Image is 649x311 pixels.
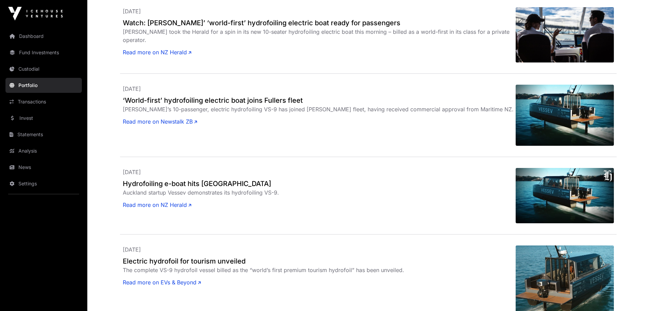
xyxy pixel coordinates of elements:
p: [DATE] [123,85,516,93]
iframe: Chat Widget [615,278,649,311]
a: Settings [5,176,82,191]
a: Read more on Newstalk ZB [123,117,197,126]
img: DSHX4JPCEFACRGIQEAHHR4RXNM.JPG [516,7,614,62]
div: [PERSON_NAME] took the Herald for a spin in its new 10-seater hydrofoiling electric boat this mor... [123,28,516,44]
a: Read more on NZ Herald [123,201,191,209]
a: Statements [5,127,82,142]
img: Icehouse Ventures Logo [8,7,63,20]
a: Fund Investments [5,45,82,60]
p: [DATE] [123,168,516,176]
a: Read more on NZ Herald [123,48,191,56]
p: [DATE] [123,245,516,254]
a: ‘World-first’ hydrofoiling electric boat joins Fullers fleet [123,96,516,105]
div: [PERSON_NAME]’s 10-passenger, electric hydrofoiling VS-9 has joined [PERSON_NAME] fleet, having r... [123,105,516,113]
a: Portfolio [5,78,82,93]
a: News [5,160,82,175]
a: Analysis [5,143,82,158]
a: Watch: [PERSON_NAME]’ ‘world-first’ hydrofoiling electric boat ready for passengers [123,18,516,28]
div: Auckland startup Vessev demonstrates its hydrofoiling VS-9. [123,188,516,197]
a: Custodial [5,61,82,76]
a: Dashboard [5,29,82,44]
a: Electric hydrofoil for tourism unveiled [123,256,516,266]
a: Invest [5,111,82,126]
div: The complete VS-9 hydrofoil vessel billed as the “world’s first premium tourism hydrofoil” has be... [123,266,516,274]
a: Read more on EVs & Beyond [123,278,201,286]
a: Transactions [5,94,82,109]
a: Hydrofoiling e-boat hits [GEOGRAPHIC_DATA] [123,179,516,188]
p: [DATE] [123,7,516,15]
img: QZXPDONFORFEHBXCZFQV3NFSLA.jpg [516,168,614,223]
img: auckland-startup-vessev-demonstrates-its-hydrofoiling-vs-9-video-vessev.jpg [516,85,614,146]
